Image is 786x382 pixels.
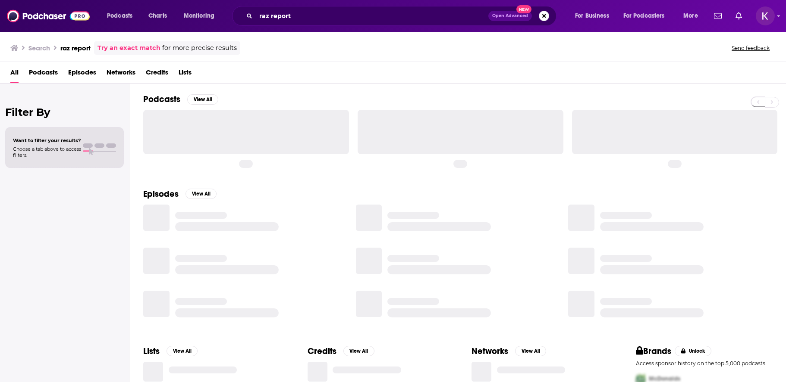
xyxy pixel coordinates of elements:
[675,346,711,356] button: Unlock
[28,44,50,52] h3: Search
[143,94,218,105] a: PodcastsView All
[143,94,180,105] h2: Podcasts
[178,9,226,23] button: open menu
[7,8,90,24] img: Podchaser - Follow, Share and Rate Podcasts
[575,10,609,22] span: For Business
[167,346,198,356] button: View All
[97,43,160,53] a: Try an exact match
[143,346,160,357] h2: Lists
[101,9,144,23] button: open menu
[29,65,58,83] a: Podcasts
[683,10,698,22] span: More
[623,10,665,22] span: For Podcasters
[618,9,677,23] button: open menu
[516,5,532,13] span: New
[162,43,237,53] span: for more precise results
[492,14,528,18] span: Open Advanced
[756,6,775,25] span: Logged in as kwignall
[472,346,508,357] h2: Networks
[729,44,772,52] button: Send feedback
[143,189,217,199] a: EpisodesView All
[10,65,19,83] a: All
[636,360,773,366] p: Access sponsor history on the top 5,000 podcasts.
[732,9,745,23] a: Show notifications dropdown
[488,11,532,21] button: Open AdvancedNew
[515,346,546,356] button: View All
[256,9,488,23] input: Search podcasts, credits, & more...
[143,346,198,357] a: ListsView All
[179,65,192,83] a: Lists
[677,9,709,23] button: open menu
[5,106,124,118] h2: Filter By
[308,346,336,357] h2: Credits
[472,346,546,357] a: NetworksView All
[711,9,725,23] a: Show notifications dropdown
[756,6,775,25] img: User Profile
[756,6,775,25] button: Show profile menu
[107,65,135,83] a: Networks
[636,346,672,357] h2: Brands
[60,44,91,52] h3: raz report
[187,94,218,105] button: View All
[143,189,179,199] h2: Episodes
[68,65,96,83] a: Episodes
[143,9,172,23] a: Charts
[146,65,168,83] a: Credits
[569,9,620,23] button: open menu
[13,137,81,143] span: Want to filter your results?
[240,6,565,26] div: Search podcasts, credits, & more...
[13,146,81,158] span: Choose a tab above to access filters.
[343,346,374,356] button: View All
[308,346,374,357] a: CreditsView All
[185,189,217,199] button: View All
[148,10,167,22] span: Charts
[184,10,214,22] span: Monitoring
[107,10,132,22] span: Podcasts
